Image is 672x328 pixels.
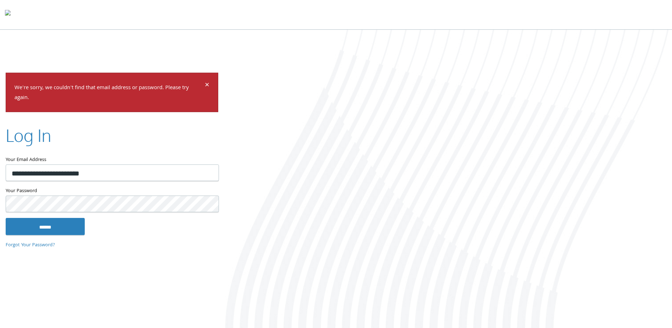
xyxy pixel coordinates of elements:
[6,123,51,147] h2: Log In
[5,7,11,22] img: todyl-logo-dark.svg
[6,241,55,249] a: Forgot Your Password?
[6,187,218,196] label: Your Password
[205,81,209,90] button: Dismiss alert
[14,83,204,103] p: We're sorry, we couldn't find that email address or password. Please try again.
[205,79,209,92] span: ×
